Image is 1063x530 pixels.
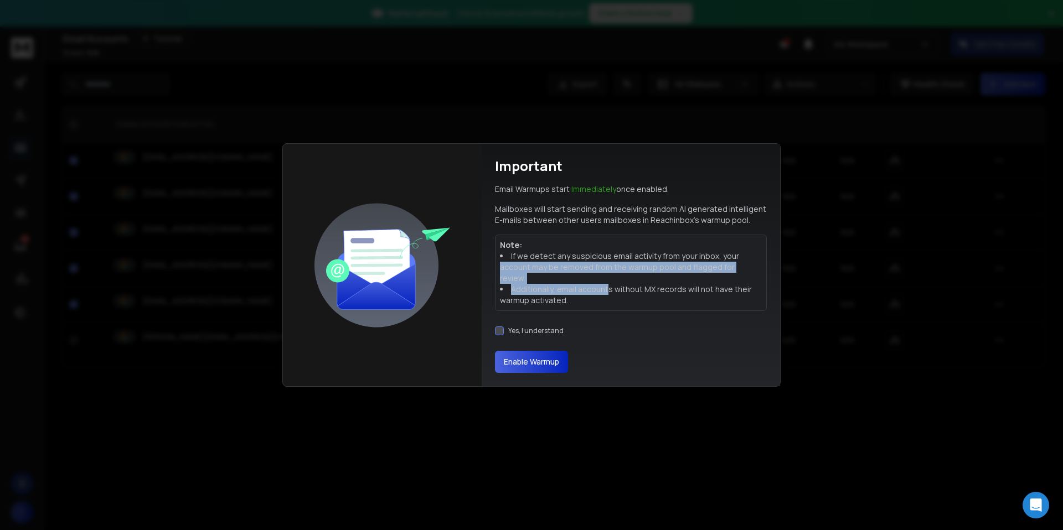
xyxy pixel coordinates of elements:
p: Mailboxes will start sending and receiving random AI generated intelligent E-mails between other ... [495,204,767,226]
label: Yes, I understand [508,326,564,335]
p: Note: [500,240,762,251]
li: Additionally, email accounts without MX records will not have their warmup activated. [500,284,762,306]
div: Open Intercom Messenger [1023,492,1049,518]
button: Enable Warmup [495,351,568,373]
h1: Important [495,157,563,175]
p: Email Warmups start once enabled. [495,184,669,195]
span: Immediately [571,184,616,194]
li: If we detect any suspicious email activity from your inbox, your account may be removed from the ... [500,251,762,284]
